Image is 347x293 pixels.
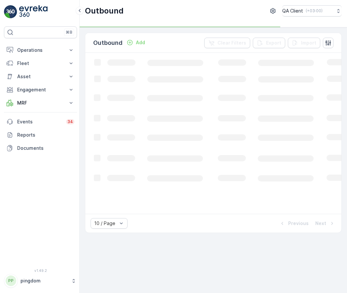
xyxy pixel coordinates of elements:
div: PP [6,276,16,286]
button: MRF [4,96,77,110]
p: Add [136,39,145,46]
p: Next [315,220,326,227]
p: pingdom [20,277,68,284]
p: Outbound [85,6,124,16]
p: Documents [17,145,74,151]
button: Fleet [4,57,77,70]
p: ( +03:00 ) [306,8,323,14]
p: Operations [17,47,64,53]
a: Reports [4,128,77,142]
p: Reports [17,132,74,138]
p: Events [17,118,62,125]
button: Operations [4,44,77,57]
p: 34 [67,119,73,124]
button: QA Client(+03:00) [282,5,342,16]
p: Outbound [93,38,123,48]
button: Engagement [4,83,77,96]
p: Clear Filters [217,40,246,46]
p: Fleet [17,60,64,67]
p: ⌘B [66,30,72,35]
span: v 1.49.2 [4,269,77,273]
button: Clear Filters [204,38,250,48]
p: Previous [288,220,309,227]
img: logo [4,5,17,18]
p: Import [301,40,316,46]
button: Next [315,219,336,227]
img: logo_light-DOdMpM7g.png [19,5,48,18]
button: Asset [4,70,77,83]
a: Events34 [4,115,77,128]
p: Engagement [17,86,64,93]
button: Previous [278,219,309,227]
p: Asset [17,73,64,80]
p: QA Client [282,8,303,14]
p: Export [266,40,281,46]
button: Export [253,38,285,48]
button: PPpingdom [4,274,77,288]
p: MRF [17,100,64,106]
a: Documents [4,142,77,155]
button: Import [288,38,320,48]
button: Add [124,39,148,47]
